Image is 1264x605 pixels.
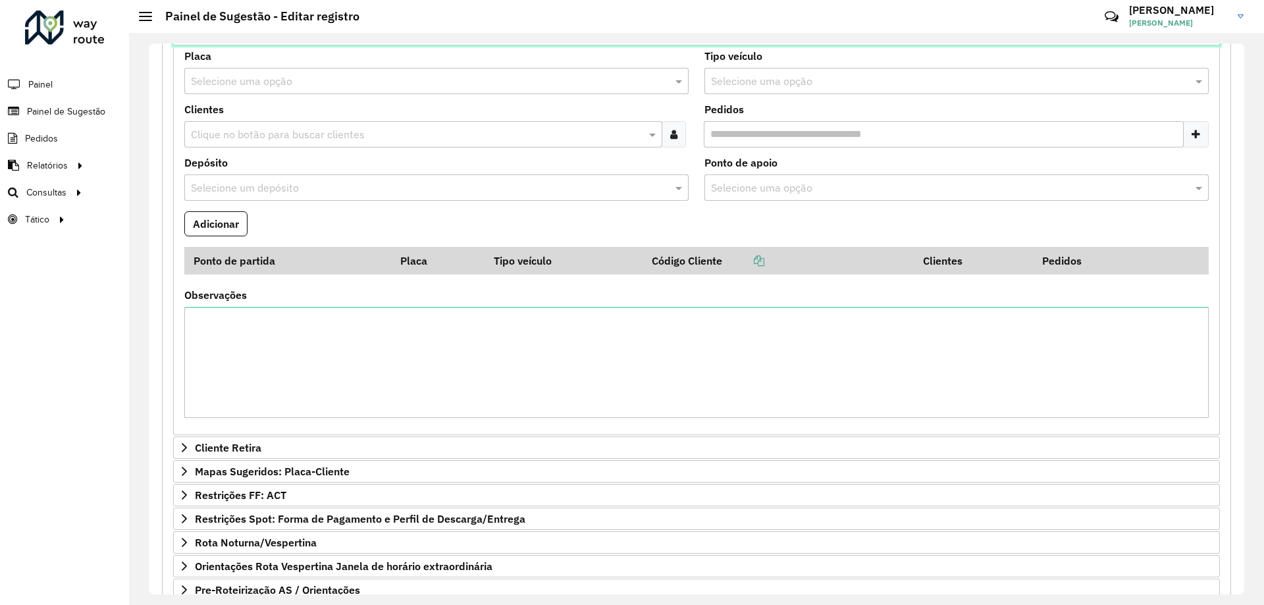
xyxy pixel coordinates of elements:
span: Mapas Sugeridos: Placa-Cliente [195,466,350,477]
th: Pedidos [1033,247,1153,275]
span: Rota Noturna/Vespertina [195,537,317,548]
button: Adicionar [184,211,248,236]
span: [PERSON_NAME] [1129,17,1228,29]
label: Pedidos [704,101,744,117]
span: Cliente Retira [195,442,261,453]
a: Rota Noturna/Vespertina [173,531,1220,554]
label: Tipo veículo [704,48,762,64]
span: Painel [28,78,53,92]
label: Observações [184,287,247,303]
span: Tático [25,213,49,226]
div: Cliente para Multi-CDD/Internalização [173,45,1220,436]
a: Orientações Rota Vespertina Janela de horário extraordinária [173,555,1220,577]
span: Painel de Sugestão [27,105,105,118]
label: Clientes [184,101,224,117]
th: Clientes [914,247,1033,275]
a: Copiar [722,254,764,267]
span: Pedidos [25,132,58,145]
h3: [PERSON_NAME] [1129,4,1228,16]
a: Pre-Roteirização AS / Orientações [173,579,1220,601]
a: Restrições Spot: Forma de Pagamento e Perfil de Descarga/Entrega [173,508,1220,530]
span: Relatórios [27,159,68,172]
span: Consultas [26,186,66,199]
span: Pre-Roteirização AS / Orientações [195,585,360,595]
a: Contato Rápido [1097,3,1126,31]
span: Restrições Spot: Forma de Pagamento e Perfil de Descarga/Entrega [195,513,525,524]
th: Tipo veículo [485,247,643,275]
span: Orientações Rota Vespertina Janela de horário extraordinária [195,561,492,571]
label: Placa [184,48,211,64]
label: Depósito [184,155,228,171]
a: Cliente Retira [173,436,1220,459]
th: Código Cliente [643,247,914,275]
a: Restrições FF: ACT [173,484,1220,506]
span: Restrições FF: ACT [195,490,286,500]
a: Mapas Sugeridos: Placa-Cliente [173,460,1220,483]
th: Ponto de partida [184,247,391,275]
h2: Painel de Sugestão - Editar registro [152,9,359,24]
th: Placa [391,247,485,275]
label: Ponto de apoio [704,155,777,171]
